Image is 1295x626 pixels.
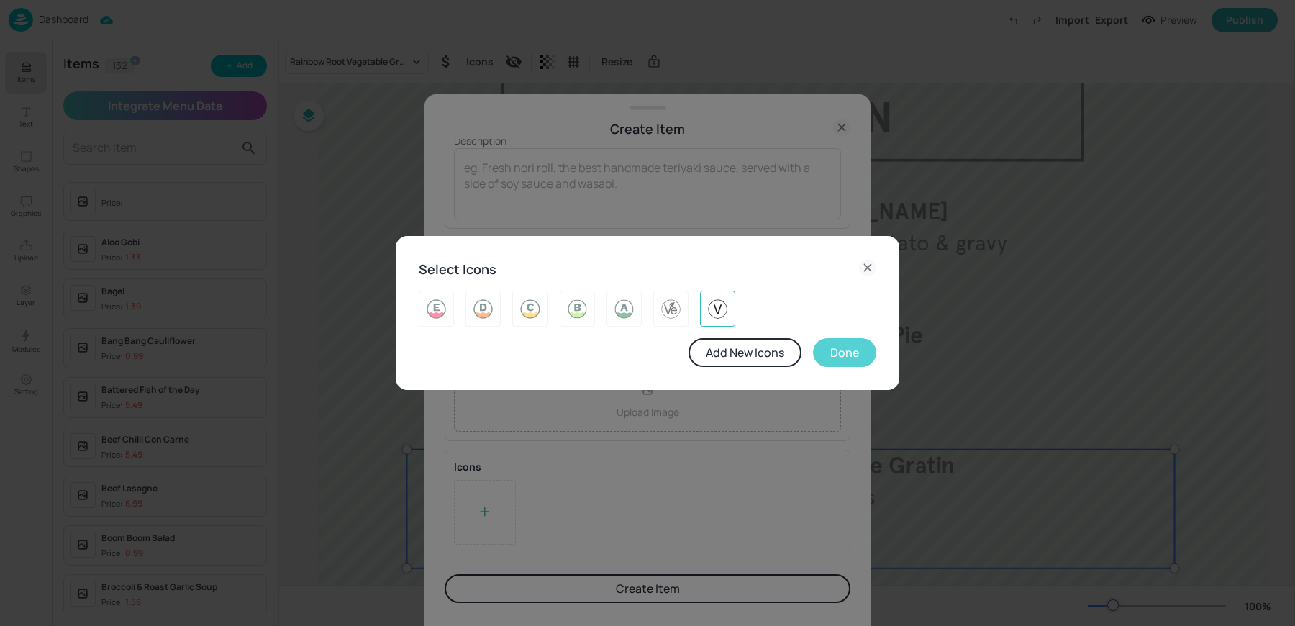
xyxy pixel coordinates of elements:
h6: Select Icons [419,259,496,280]
img: 2025-06-06-1749225100695f9s5hzg4lhl.svg [706,297,729,320]
img: 2025-06-06-1749225159190brufmamnq14.svg [472,297,494,320]
img: 2025-06-06-1749225136067w7p6brryo5.svg [519,297,541,320]
img: 2025-06-06-1749225126912by6pdksygej.svg [566,297,589,320]
img: 2025-06-06-1749225117121971ckdpbfes.svg [613,297,635,320]
button: Add New Icons [689,338,801,367]
img: 2025-06-06-1749225169215s0su4vkq04h.svg [425,297,447,320]
button: Done [813,338,876,367]
img: 2025-06-06-1749225107280zzwsv76j2h.svg [660,297,682,320]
